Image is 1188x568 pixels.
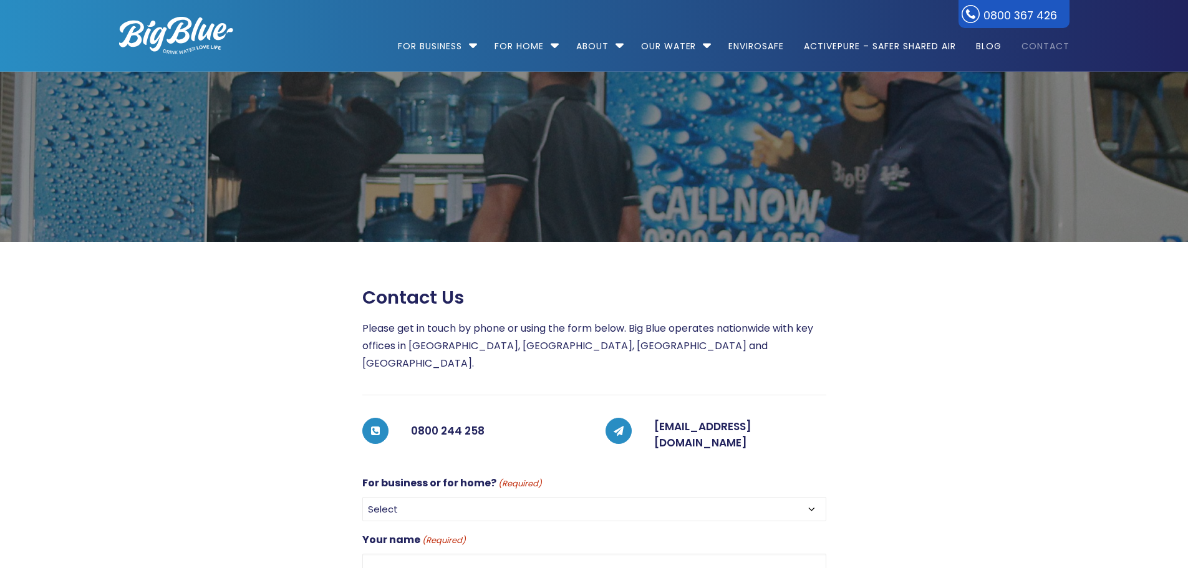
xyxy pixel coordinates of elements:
[411,419,583,444] h5: 0800 244 258
[119,17,233,54] img: logo
[362,474,542,492] label: For business or for home?
[497,477,542,491] span: (Required)
[362,287,464,309] span: Contact us
[362,320,826,372] p: Please get in touch by phone or using the form below. Big Blue operates nationwide with key offic...
[421,534,466,548] span: (Required)
[362,531,466,549] label: Your name
[654,419,751,450] a: [EMAIL_ADDRESS][DOMAIN_NAME]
